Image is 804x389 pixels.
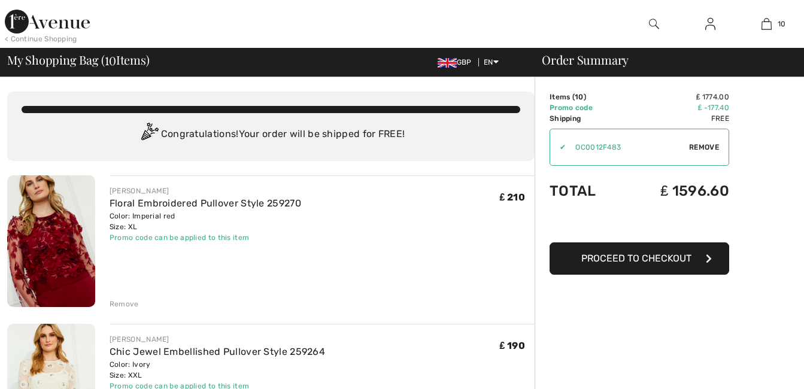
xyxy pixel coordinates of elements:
div: Congratulations! Your order will be shipped for FREE! [22,123,520,147]
img: 1ère Avenue [5,10,90,34]
td: ₤ -177.40 [622,102,729,113]
span: 10 [105,51,116,66]
span: ₤ 190 [500,340,525,351]
span: 10 [575,93,584,101]
img: UK Pound [438,58,457,68]
div: Order Summary [527,54,797,66]
td: ₤ 1596.60 [622,171,729,211]
div: < Continue Shopping [5,34,77,44]
iframe: PayPal [550,211,729,238]
img: My Info [705,17,715,31]
a: Floral Embroidered Pullover Style 259270 [110,197,301,209]
td: Free [622,113,729,124]
input: Promo code [566,129,689,165]
span: ₤ 210 [500,192,525,203]
span: 10 [778,19,786,29]
span: Proceed to Checkout [581,253,691,264]
td: Items ( ) [550,92,622,102]
a: 10 [739,17,794,31]
div: Color: Ivory Size: XXL [110,359,325,381]
img: search the website [649,17,659,31]
span: GBP [438,58,477,66]
td: ₤ 1774.00 [622,92,729,102]
button: Proceed to Checkout [550,242,729,275]
td: Total [550,171,622,211]
span: My Shopping Bag ( Items) [7,54,150,66]
div: [PERSON_NAME] [110,186,301,196]
a: Sign In [696,17,725,32]
span: EN [484,58,499,66]
div: Promo code can be applied to this item [110,232,301,243]
td: Shipping [550,113,622,124]
img: Floral Embroidered Pullover Style 259270 [7,175,95,307]
a: Chic Jewel Embellished Pullover Style 259264 [110,346,325,357]
div: ✔ [550,142,566,153]
img: Congratulation2.svg [137,123,161,147]
div: [PERSON_NAME] [110,334,325,345]
td: Promo code [550,102,622,113]
img: My Bag [761,17,772,31]
span: Remove [689,142,719,153]
div: Remove [110,299,139,309]
div: Color: Imperial red Size: XL [110,211,301,232]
